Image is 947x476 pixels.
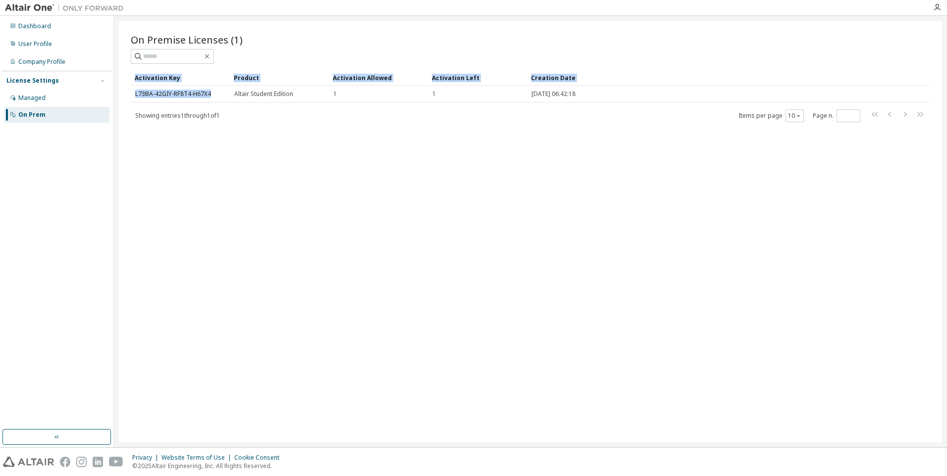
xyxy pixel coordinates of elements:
div: Activation Left [432,70,523,86]
div: Privacy [132,454,161,462]
img: youtube.svg [109,457,123,467]
div: User Profile [18,40,52,48]
div: Activation Key [135,70,226,86]
span: Altair Student Edition [234,90,293,98]
span: [DATE] 06:42:18 [531,90,576,98]
img: facebook.svg [60,457,70,467]
div: Creation Date [531,70,887,86]
button: 10 [788,112,801,120]
a: L73BA-42GIY-RF8T4-H67X4 [135,90,211,98]
div: Cookie Consent [234,454,285,462]
div: Website Terms of Use [161,454,234,462]
div: Product [234,70,325,86]
div: License Settings [6,77,59,85]
span: 1 [432,90,436,98]
span: Items per page [738,109,804,122]
span: Showing entries 1 through 1 of 1 [135,111,220,120]
img: Altair One [5,3,129,13]
img: instagram.svg [76,457,87,467]
div: Company Profile [18,58,65,66]
span: Page n. [813,109,860,122]
div: On Prem [18,111,46,119]
p: © 2025 Altair Engineering, Inc. All Rights Reserved. [132,462,285,470]
span: 1 [333,90,337,98]
div: Managed [18,94,46,102]
img: altair_logo.svg [3,457,54,467]
div: Activation Allowed [333,70,424,86]
img: linkedin.svg [93,457,103,467]
div: Dashboard [18,22,51,30]
span: On Premise Licenses (1) [131,33,243,47]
